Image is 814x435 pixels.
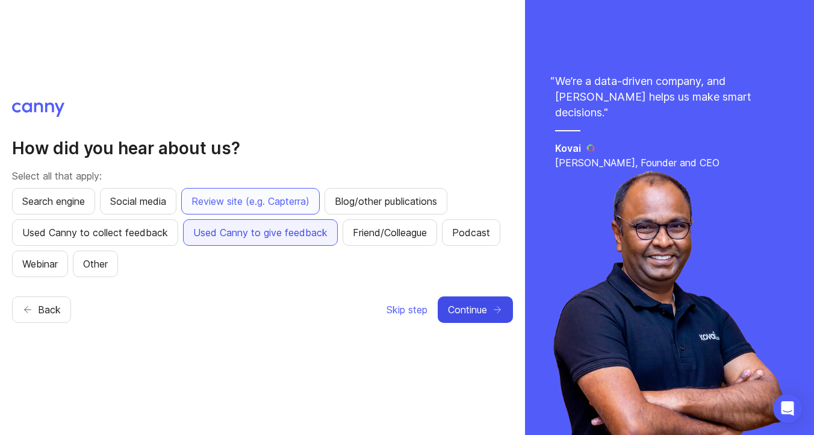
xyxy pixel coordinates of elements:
h5: Kovai [555,141,581,155]
span: Social media [110,194,166,208]
span: Used Canny to collect feedback [22,225,168,240]
img: Kovai logo [586,143,596,153]
p: We’re a data-driven company, and [PERSON_NAME] helps us make smart decisions. " [555,74,784,120]
p: Select all that apply: [12,169,513,183]
button: Blog/other publications [325,188,447,214]
span: Used Canny to give feedback [193,225,328,240]
span: Friend/Colleague [353,225,427,240]
span: Podcast [452,225,490,240]
span: Other [83,257,108,271]
span: Blog/other publications [335,194,437,208]
h2: How did you hear about us? [12,137,513,159]
button: Continue [438,296,513,323]
button: Review site (e.g. Capterra) [181,188,320,214]
span: Back [38,302,61,317]
img: Canny logo [12,102,64,117]
button: Skip step [386,296,428,323]
button: Webinar [12,251,68,277]
span: Review site (e.g. Capterra) [191,194,309,208]
img: saravana-fdffc8c2a6fa09d1791ca03b1e989ae1.webp [553,170,786,435]
button: Back [12,296,71,323]
div: Open Intercom Messenger [773,394,802,423]
button: Used Canny to collect feedback [12,219,178,246]
span: Continue [448,302,487,317]
span: Search engine [22,194,85,208]
button: Search engine [12,188,95,214]
p: [PERSON_NAME], Founder and CEO [555,155,784,170]
button: Social media [100,188,176,214]
button: Friend/Colleague [343,219,437,246]
button: Used Canny to give feedback [183,219,338,246]
button: Other [73,251,118,277]
span: Webinar [22,257,58,271]
span: Skip step [387,302,427,317]
button: Podcast [442,219,500,246]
